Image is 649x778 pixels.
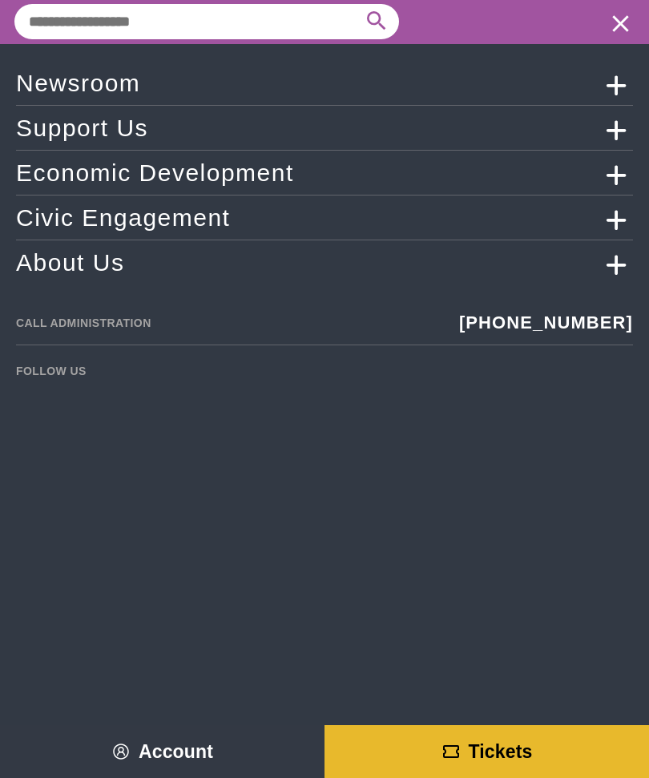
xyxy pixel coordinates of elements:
a: [PHONE_NUMBER] [459,312,633,333]
a: Civic Engagement [16,204,633,232]
span: Tickets [469,741,533,762]
div: Follow Us [16,365,87,377]
a: Newsroom [16,69,633,97]
a: Economic Development [16,159,633,187]
a: Support Us [16,114,633,142]
a: Tickets [324,725,649,778]
div: Call Administration [16,316,151,329]
span: Account [139,741,213,762]
a: About Us [16,248,633,276]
